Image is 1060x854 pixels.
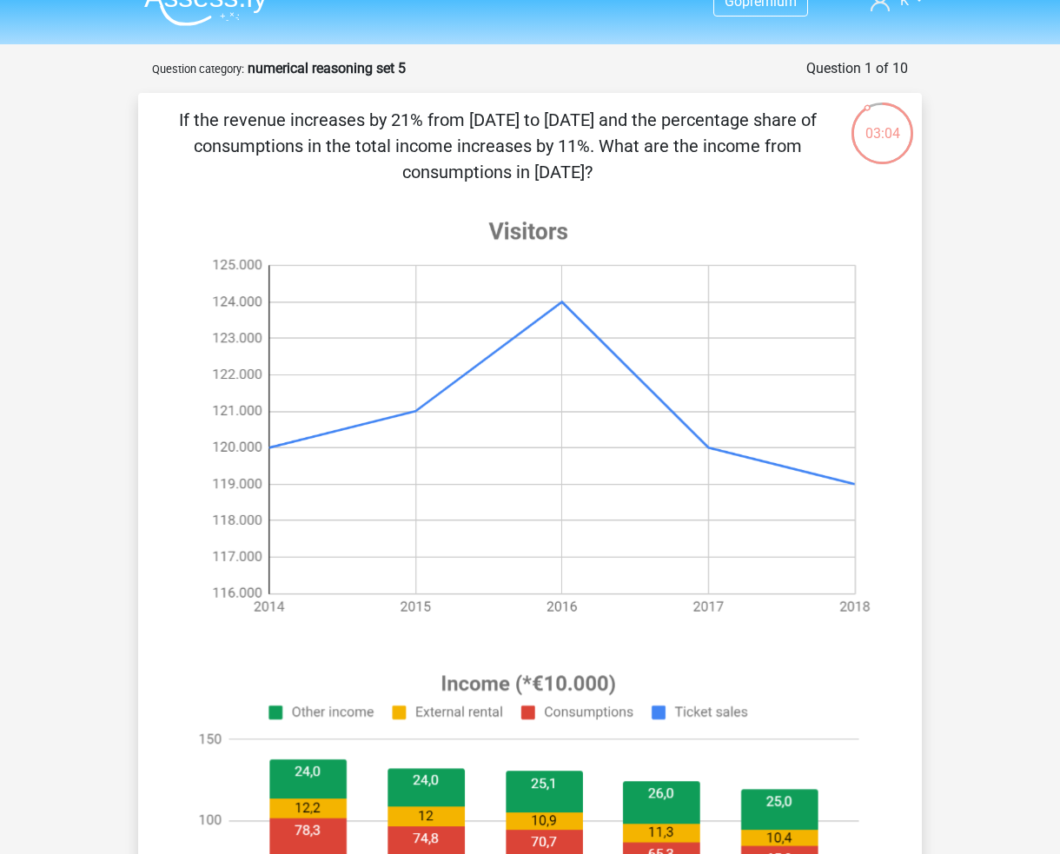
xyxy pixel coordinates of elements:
[850,101,915,144] div: 03:04
[248,60,406,76] strong: numerical reasoning set 5
[152,63,244,76] small: Question category:
[166,107,829,185] p: If the revenue increases by 21% from [DATE] to [DATE] and the percentage share of consumptions in...
[806,58,908,79] div: Question 1 of 10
